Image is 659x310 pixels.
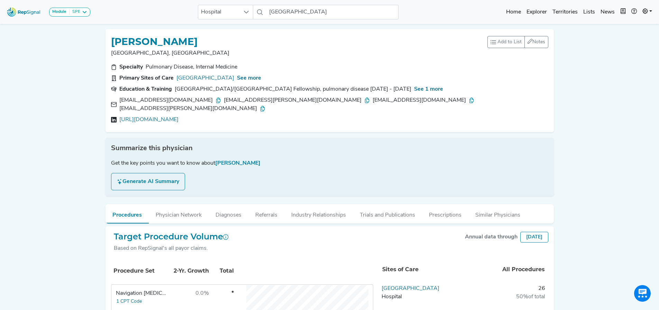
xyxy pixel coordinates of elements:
[466,293,546,301] div: of total
[487,36,525,48] button: Add to List
[116,289,168,298] div: Navigation Bronchoscopy
[215,161,260,166] span: [PERSON_NAME]
[524,36,548,48] button: Notes
[379,284,464,305] td: Saratoga Hospital
[111,49,487,57] p: [GEOGRAPHIC_DATA], [GEOGRAPHIC_DATA]
[373,96,474,104] div: [EMAIL_ADDRESS][DOMAIN_NAME]
[353,204,422,223] button: Trials and Publications
[468,204,527,223] button: Similar Physicians
[114,232,229,242] h2: Target Procedure Volume
[464,284,548,305] td: 26
[464,258,548,281] th: All Procedures
[175,85,411,93] div: Norwalk Hospital/Yale University Fellowship, pulmonary disease 2017 - 2019
[114,244,229,253] div: Based on RepSignal's all payor claims.
[111,143,193,154] span: Summarize this physician
[520,232,548,243] div: [DATE]
[497,38,522,46] span: Add to List
[146,63,237,71] div: Pulmonary Disease, Internal Medicine
[237,75,261,81] span: See more
[112,259,164,283] th: Procedure Set
[516,294,528,300] span: 50%
[379,258,464,281] th: Sites of Care
[116,298,142,306] button: 1 CPT Code
[487,36,548,48] div: toolbar
[598,5,617,19] a: News
[211,259,235,283] th: Total
[111,173,185,190] button: Generate AI Summary
[422,204,468,223] button: Prescriptions
[503,5,524,19] a: Home
[111,36,198,48] h1: [PERSON_NAME]
[195,291,209,296] span: 0.0%
[111,159,548,167] div: Get the key points you want to know about
[176,74,234,82] a: [GEOGRAPHIC_DATA]
[532,39,545,45] span: Notes
[266,5,399,19] input: Search a hospital
[70,9,80,15] div: SPE
[119,104,265,113] div: [EMAIL_ADDRESS][PERSON_NAME][DOMAIN_NAME]
[165,259,210,283] th: 2-Yr. Growth
[617,5,629,19] button: Intel Book
[119,85,172,93] div: Education & Training
[119,96,221,104] div: [EMAIL_ADDRESS][DOMAIN_NAME]
[149,204,209,223] button: Physician Network
[224,96,370,104] div: [EMAIL_ADDRESS][PERSON_NAME][DOMAIN_NAME]
[209,204,248,223] button: Diagnoses
[106,204,149,224] button: Procedures
[524,5,550,19] a: Explorer
[119,74,174,82] div: Primary Sites of Care
[580,5,598,19] a: Lists
[465,233,518,241] div: Annual data through
[248,204,284,223] button: Referrals
[119,63,143,71] div: Specialty
[198,5,240,19] span: Hospital
[382,286,439,291] a: [GEOGRAPHIC_DATA]
[382,293,461,301] div: Hospital
[119,116,179,124] a: [URL][DOMAIN_NAME]
[49,8,90,17] button: ModuleSPE
[414,86,443,92] span: See 1 more
[52,10,66,14] strong: Module
[284,204,353,223] button: Industry Relationships
[550,5,580,19] a: Territories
